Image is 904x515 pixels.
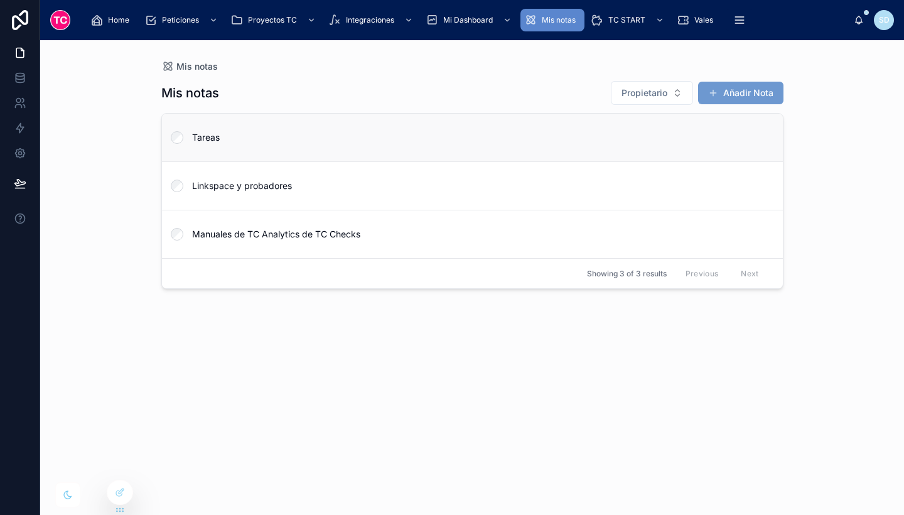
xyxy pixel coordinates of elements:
span: Linkspace y probadores [192,180,768,192]
span: Showing 3 of 3 results [587,269,667,279]
span: SD [879,15,890,25]
a: Home [87,9,138,31]
a: TC START [587,9,670,31]
button: Select Button [611,81,693,105]
span: Propietario [621,87,667,99]
a: Integraciones [325,9,419,31]
span: Mi Dashboard [443,15,493,25]
span: Home [108,15,129,25]
div: scrollable content [80,6,854,34]
a: Linkspace y probadores [162,161,783,210]
button: Añadir Nota [698,82,783,104]
a: Mis notas [161,60,218,73]
a: Vales [673,9,722,31]
a: Mis notas [520,9,584,31]
span: TC START [608,15,645,25]
span: Mis notas [176,60,218,73]
a: Manuales de TC Analytics de TC Checks [162,210,783,258]
a: Mi Dashboard [422,9,518,31]
span: Tareas [192,131,768,144]
h1: Mis notas [161,84,219,102]
span: Peticiones [162,15,199,25]
span: Integraciones [346,15,394,25]
span: Vales [694,15,713,25]
span: Manuales de TC Analytics de TC Checks [192,228,768,241]
a: Proyectos TC [227,9,322,31]
img: App logo [50,10,70,30]
span: Proyectos TC [248,15,297,25]
span: Mis notas [542,15,576,25]
a: Peticiones [141,9,224,31]
a: Tareas [162,114,783,161]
